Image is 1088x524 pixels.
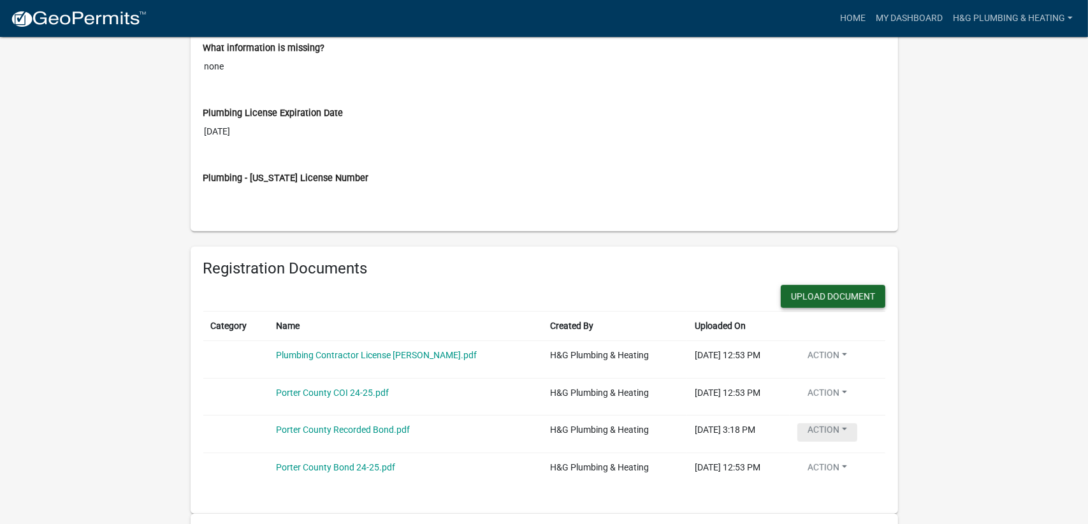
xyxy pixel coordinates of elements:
[871,6,948,31] a: My Dashboard
[203,174,369,183] label: Plumbing - [US_STATE] License Number
[797,461,857,479] button: Action
[203,109,344,118] label: Plumbing License Expiration Date
[276,388,389,398] a: Porter County COI 24-25.pdf
[203,312,269,341] th: Category
[203,44,325,53] label: What information is missing?
[687,378,790,416] td: [DATE] 12:53 PM
[542,341,687,379] td: H&G Plumbing & Heating
[948,6,1078,31] a: H&G Plumbing & Heating
[835,6,871,31] a: Home
[781,285,885,308] button: Upload Document
[542,378,687,416] td: H&G Plumbing & Heating
[268,312,542,341] th: Name
[687,341,790,379] td: [DATE] 12:53 PM
[687,453,790,490] td: [DATE] 12:53 PM
[797,423,857,442] button: Action
[276,462,395,472] a: Porter County Bond 24-25.pdf
[797,349,857,367] button: Action
[203,259,885,278] h6: Registration Documents
[542,416,687,453] td: H&G Plumbing & Heating
[542,312,687,341] th: Created By
[687,416,790,453] td: [DATE] 3:18 PM
[781,285,885,311] wm-modal-confirm: New Document
[797,386,857,405] button: Action
[542,453,687,490] td: H&G Plumbing & Heating
[687,312,790,341] th: Uploaded On
[276,350,477,360] a: Plumbing Contractor License [PERSON_NAME].pdf
[276,425,410,435] a: Porter County Recorded Bond.pdf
